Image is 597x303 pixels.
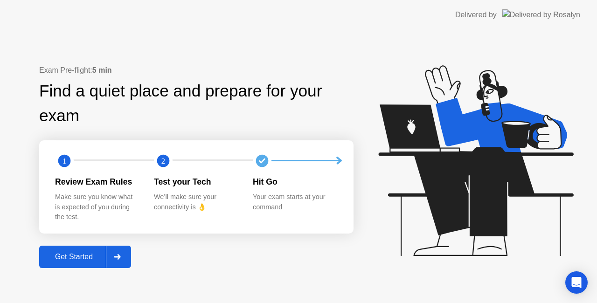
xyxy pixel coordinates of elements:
[161,156,165,165] text: 2
[55,192,139,222] div: Make sure you know what is expected of you during the test.
[39,246,131,268] button: Get Started
[55,176,139,188] div: Review Exam Rules
[253,176,337,188] div: Hit Go
[92,66,112,74] b: 5 min
[42,253,106,261] div: Get Started
[455,9,497,21] div: Delivered by
[154,192,238,212] div: We’ll make sure your connectivity is 👌
[154,176,238,188] div: Test your Tech
[39,79,354,128] div: Find a quiet place and prepare for your exam
[253,192,337,212] div: Your exam starts at your command
[62,156,66,165] text: 1
[39,65,354,76] div: Exam Pre-flight:
[565,271,588,294] div: Open Intercom Messenger
[502,9,580,20] img: Delivered by Rosalyn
